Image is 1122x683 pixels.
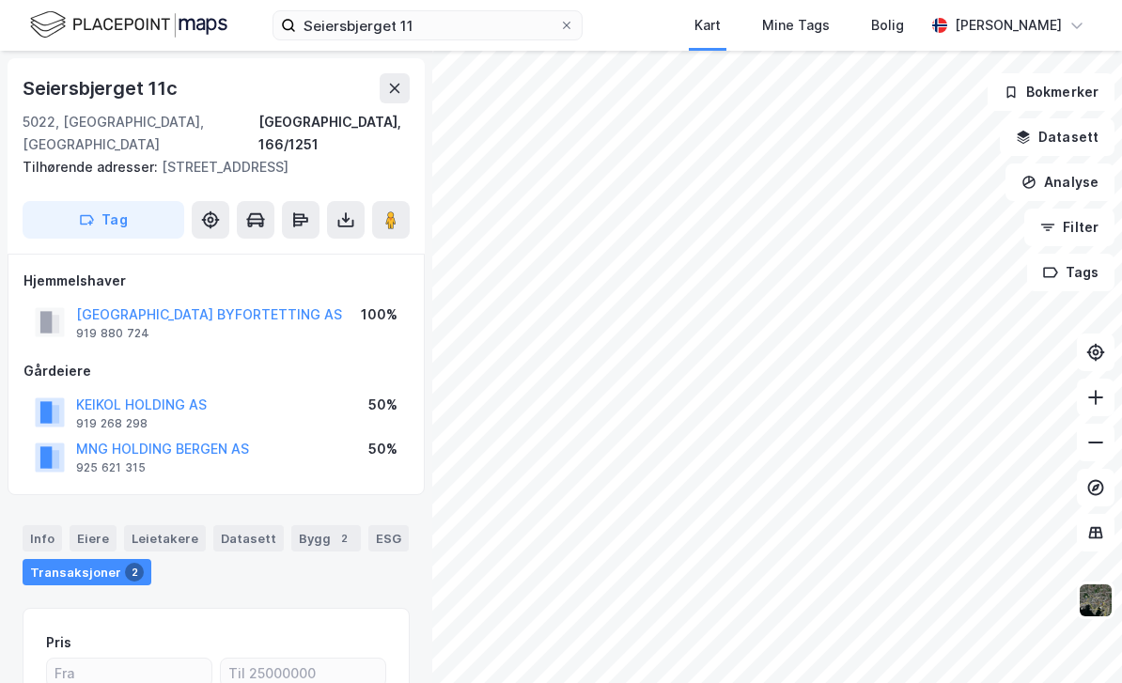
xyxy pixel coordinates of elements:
[1028,593,1122,683] div: Kontrollprogram for chat
[871,14,904,37] div: Bolig
[361,303,397,326] div: 100%
[23,156,395,179] div: [STREET_ADDRESS]
[1005,163,1114,201] button: Analyse
[23,270,409,292] div: Hjemmelshaver
[368,438,397,460] div: 50%
[23,525,62,551] div: Info
[76,416,148,431] div: 919 268 298
[258,111,410,156] div: [GEOGRAPHIC_DATA], 166/1251
[988,73,1114,111] button: Bokmerker
[1024,209,1114,246] button: Filter
[1078,582,1114,618] img: 9k=
[762,14,830,37] div: Mine Tags
[23,559,151,585] div: Transaksjoner
[1000,118,1114,156] button: Datasett
[296,11,559,39] input: Søk på adresse, matrikkel, gårdeiere, leietakere eller personer
[368,525,409,551] div: ESG
[125,563,144,582] div: 2
[124,525,206,551] div: Leietakere
[23,159,162,175] span: Tilhørende adresser:
[291,525,361,551] div: Bygg
[30,8,227,41] img: logo.f888ab2527a4732fd821a326f86c7f29.svg
[368,394,397,416] div: 50%
[1027,254,1114,291] button: Tags
[23,201,184,239] button: Tag
[70,525,117,551] div: Eiere
[694,14,721,37] div: Kart
[1028,593,1122,683] iframe: Chat Widget
[23,360,409,382] div: Gårdeiere
[76,460,146,475] div: 925 621 315
[335,529,353,548] div: 2
[23,73,181,103] div: Seiersbjerget 11c
[213,525,284,551] div: Datasett
[46,631,71,654] div: Pris
[76,326,149,341] div: 919 880 724
[23,111,258,156] div: 5022, [GEOGRAPHIC_DATA], [GEOGRAPHIC_DATA]
[955,14,1062,37] div: [PERSON_NAME]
